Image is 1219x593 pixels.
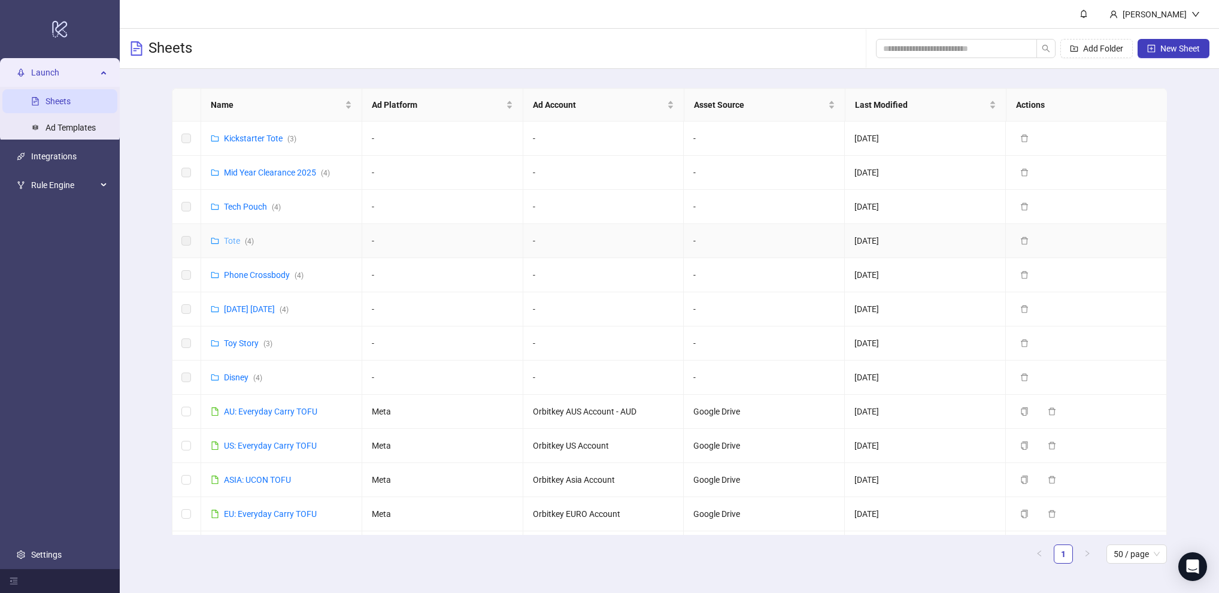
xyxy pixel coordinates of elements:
span: ( 3 ) [263,340,272,348]
td: - [362,258,523,292]
span: Last Modified [855,98,987,111]
span: right [1084,550,1091,557]
button: right [1078,544,1097,564]
td: - [684,122,845,156]
span: delete [1048,476,1056,484]
span: fork [17,181,25,189]
span: bell [1079,10,1088,18]
td: - [684,190,845,224]
span: file [211,407,219,416]
span: copy [1020,407,1029,416]
td: Meta [362,497,523,531]
a: 1 [1054,545,1072,563]
span: folder [211,305,219,313]
span: Add Folder [1083,44,1123,53]
td: [DATE] [845,429,1006,463]
span: folder [211,373,219,382]
span: folder [211,168,219,177]
td: - [362,292,523,326]
a: ASIA: UCON TOFU [224,475,291,485]
td: - [362,156,523,190]
td: - [523,122,684,156]
td: [DATE] [845,224,1006,258]
td: [DATE] [845,156,1006,190]
td: [DATE] [845,292,1006,326]
td: - [684,326,845,361]
td: Google Drive [684,497,845,531]
span: file-text [129,41,144,56]
td: - [523,156,684,190]
a: Kickstarter Tote(3) [224,134,296,143]
td: [DATE] [845,258,1006,292]
td: [DATE] [845,122,1006,156]
th: Last Modified [845,89,1006,122]
td: Google Drive [684,395,845,429]
td: - [362,326,523,361]
td: - [684,361,845,395]
td: Meta [362,463,523,497]
td: [DATE] [845,463,1006,497]
td: [DATE] [845,497,1006,531]
td: Orbitkey US Account [523,429,684,463]
td: - [523,258,684,292]
td: - [523,224,684,258]
span: ( 4 ) [253,374,262,382]
span: 50 / page [1114,545,1160,563]
span: ( 3 ) [287,135,296,143]
span: ( 4 ) [245,237,254,246]
span: plus-square [1147,44,1156,53]
span: menu-fold [10,577,18,585]
span: down [1191,10,1200,19]
span: folder [211,271,219,279]
span: delete [1020,168,1029,177]
th: Ad Platform [362,89,523,122]
span: delete [1048,441,1056,450]
td: - [684,224,845,258]
span: ( 4 ) [321,169,330,177]
span: ( 4 ) [295,271,304,280]
span: ( 4 ) [272,203,281,211]
span: rocket [17,68,25,77]
td: [DATE] [845,361,1006,395]
div: Page Size [1106,544,1167,564]
td: [DATE] [845,531,1006,565]
a: Mid Year Clearance 2025(4) [224,168,330,177]
td: - [523,326,684,361]
td: - [362,190,523,224]
span: folder [211,202,219,211]
td: - [684,156,845,190]
span: delete [1020,305,1029,313]
a: Disney(4) [224,373,262,382]
a: Settings [31,550,62,559]
td: Google Drive [684,429,845,463]
span: copy [1020,476,1029,484]
button: left [1030,544,1049,564]
td: Meta [362,429,523,463]
td: [DATE] [845,190,1006,224]
td: - [523,361,684,395]
td: Orbitkey Asia Account [523,463,684,497]
td: - [362,361,523,395]
span: delete [1020,237,1029,245]
a: Integrations [31,152,77,161]
a: EU: Everyday Carry TOFU [224,509,317,519]
span: delete [1048,510,1056,518]
button: New Sheet [1138,39,1209,58]
td: [DATE] [845,326,1006,361]
li: 1 [1054,544,1073,564]
button: Add Folder [1060,39,1133,58]
span: delete [1020,373,1029,382]
span: Launch [31,60,97,84]
span: delete [1048,407,1056,416]
td: [DATE] [845,395,1006,429]
td: - [523,190,684,224]
td: Orbitkey US Account [523,531,684,565]
th: Name [201,89,362,122]
li: Previous Page [1030,544,1049,564]
th: Ad Account [523,89,684,122]
a: Tote(4) [224,236,254,246]
a: [DATE] [DATE](4) [224,304,289,314]
span: ( 4 ) [280,305,289,314]
span: Ad Platform [372,98,504,111]
div: [PERSON_NAME] [1118,8,1191,21]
